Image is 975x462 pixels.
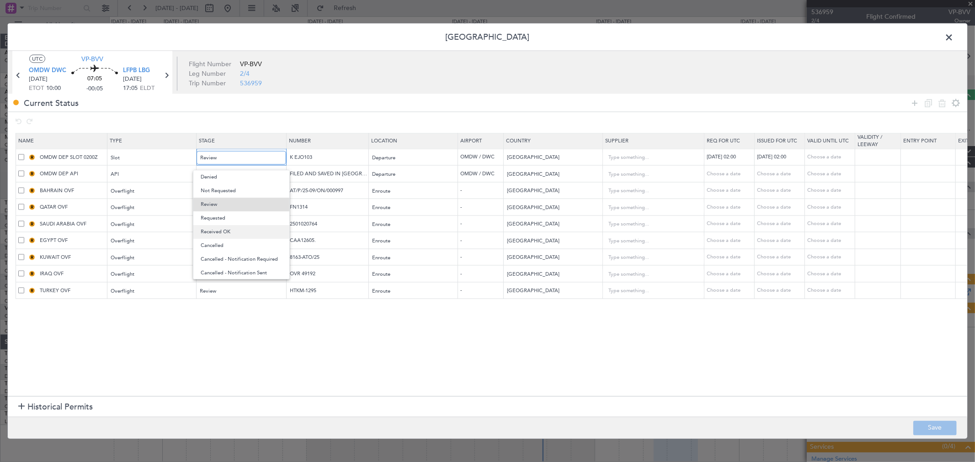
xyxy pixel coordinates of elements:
[201,239,282,252] span: Cancelled
[201,225,282,239] span: Received OK
[201,266,282,280] span: Cancelled - Notification Sent
[201,252,282,266] span: Cancelled - Notification Required
[201,170,282,184] span: Denied
[201,211,282,225] span: Requested
[201,198,282,211] span: Review
[201,184,282,198] span: Not Requested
